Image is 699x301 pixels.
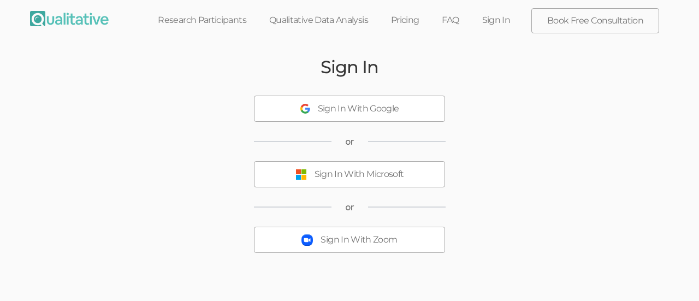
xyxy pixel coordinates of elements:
button: Sign In With Google [254,96,445,122]
div: Sign In With Zoom [321,234,397,246]
h2: Sign In [321,57,378,76]
button: Sign In With Zoom [254,227,445,253]
span: or [345,201,354,214]
img: Sign In With Google [300,104,310,114]
img: Sign In With Zoom [301,234,313,246]
div: Sign In With Microsoft [315,168,404,181]
button: Sign In With Microsoft [254,161,445,187]
img: Qualitative [30,11,109,26]
img: Sign In With Microsoft [295,169,307,180]
a: Qualitative Data Analysis [258,8,380,32]
span: or [345,135,354,148]
div: Sign In With Google [318,103,399,115]
a: FAQ [430,8,470,32]
a: Research Participants [146,8,258,32]
a: Sign In [471,8,522,32]
a: Book Free Consultation [532,9,659,33]
a: Pricing [380,8,431,32]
